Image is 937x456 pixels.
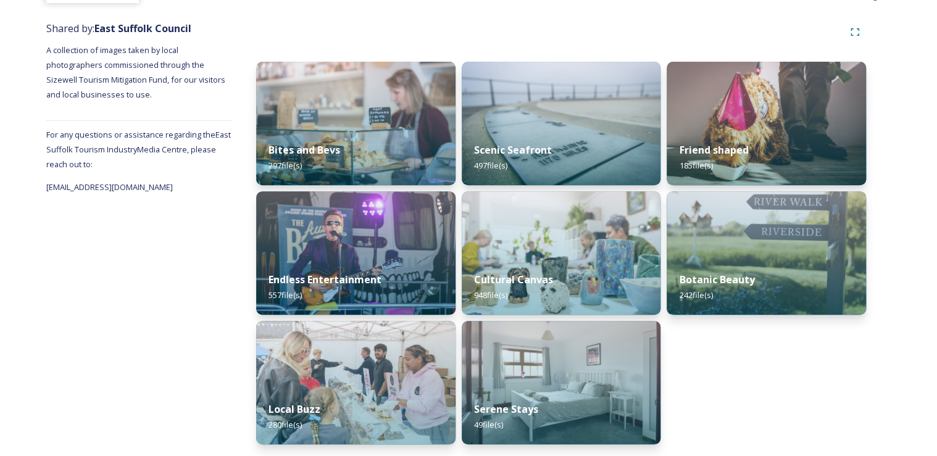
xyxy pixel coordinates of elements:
[474,273,553,286] strong: Cultural Canvas
[474,160,507,171] span: 497 file(s)
[269,289,302,301] span: 557 file(s)
[46,181,173,193] span: [EMAIL_ADDRESS][DOMAIN_NAME]
[46,22,191,35] span: Shared by:
[256,62,456,185] img: 187ad332-59d7-4936-919b-e09a8ec764f7.jpg
[46,44,227,100] span: A collection of images taken by local photographers commissioned through the Sizewell Tourism Mit...
[269,273,381,286] strong: Endless Entertainment
[679,143,748,157] strong: Friend shaped
[46,129,231,170] span: For any questions or assistance regarding the East Suffolk Tourism Industry Media Centre, please ...
[474,419,503,430] span: 49 file(s)
[256,191,456,315] img: 96ddc713-6f77-4883-9b7d-4241002ee1fe.jpg
[462,321,661,444] img: cbfe503f-9d5c-46e5-accb-cb0298e208d4.jpg
[474,402,538,416] strong: Serene Stays
[474,289,507,301] span: 948 file(s)
[94,22,191,35] strong: East Suffolk Council
[269,402,320,416] strong: Local Buzz
[269,160,302,171] span: 297 file(s)
[462,62,661,185] img: 7b3cc291-268c-4e24-ab07-34cc75eeaa57.jpg
[269,143,340,157] strong: Bites and Bevs
[679,160,712,171] span: 185 file(s)
[679,289,712,301] span: 242 file(s)
[474,143,552,157] strong: Scenic Seafront
[667,62,866,185] img: 12846849-7869-412f-8e03-be1d49a9a142.jpg
[679,273,754,286] strong: Botanic Beauty
[269,419,302,430] span: 280 file(s)
[667,191,866,315] img: 27ec5049-6836-4a61-924f-da3d7f9bb04d.jpg
[256,321,456,444] img: a200f865-f03a-46ec-bc84-8726e83f0396.jpg
[462,191,661,315] img: af8e106b-86cc-4908-b70e-7260d126d77f.jpg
